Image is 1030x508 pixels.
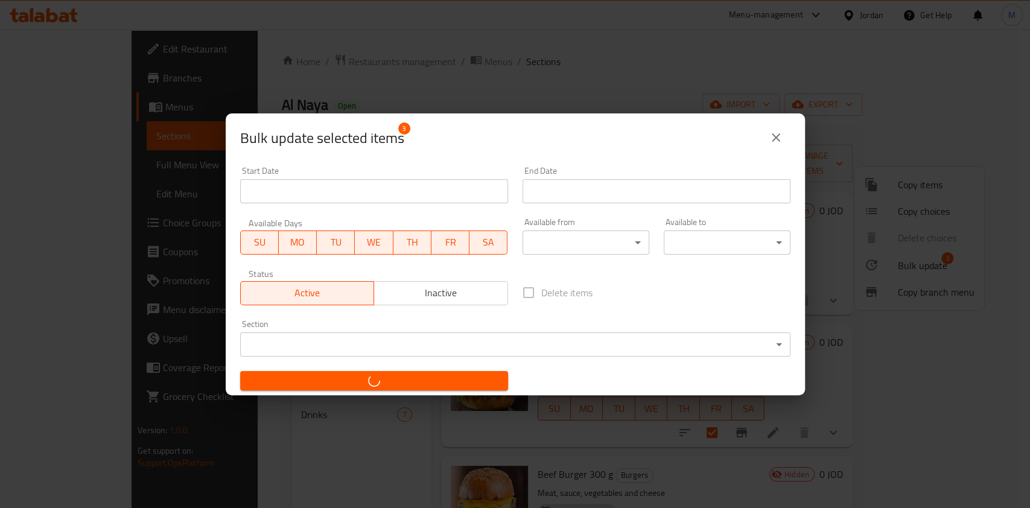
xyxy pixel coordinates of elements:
button: Inactive [374,281,508,305]
span: Selected items count [240,129,404,148]
span: FR [436,233,465,251]
button: SU [240,230,279,255]
button: TH [393,230,431,255]
span: WE [360,233,388,251]
span: TH [398,233,427,251]
span: TU [322,233,350,251]
span: SU [246,233,274,251]
span: SA [474,233,503,251]
span: Inactive [379,284,503,302]
div: ​ [664,230,790,255]
span: 3 [398,122,410,135]
button: close [761,123,790,152]
button: FR [431,230,469,255]
button: WE [355,230,393,255]
button: MO [279,230,317,255]
button: Active [240,281,375,305]
span: Active [246,284,370,302]
div: ​ [240,332,790,357]
button: SA [469,230,507,255]
span: MO [284,233,312,251]
div: ​ [523,230,649,255]
button: TU [317,230,355,255]
span: Delete items [541,285,593,300]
